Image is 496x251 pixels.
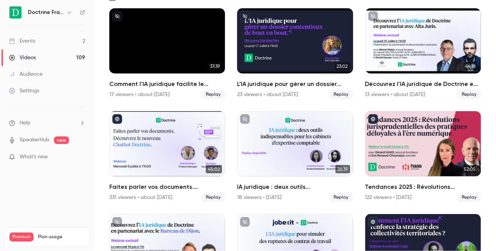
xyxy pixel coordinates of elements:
button: unpublished [368,11,378,21]
button: published [112,114,122,124]
span: Premium [9,233,34,242]
span: Replay [201,193,225,202]
span: 52:05 [462,165,478,173]
li: IA juridique : deux outils incontournables pour les cabinets d’expertise comptable [237,111,353,202]
span: Replay [457,193,481,202]
span: Replay [329,90,353,99]
span: 26:39 [335,165,350,173]
h2: Tendances 2025 : Révolutions jurisprudentielles des pratiques déloyales à l'ère numérique [365,182,481,191]
div: 13 viewers • about [DATE] [365,91,426,98]
h2: L’IA juridique pour gérer un dossier contentieux de bout en bout [237,80,353,89]
div: 17 viewers • about [DATE] [109,91,170,98]
h6: Doctrine France [28,9,63,16]
h2: Comment l'IA juridique facilite le quotidien de tous les assureurs ? [109,80,225,89]
a: 23:02L’IA juridique pour gérer un dossier contentieux de bout en bout23 viewers • about [DATE]Replay [237,8,353,99]
span: Replay [457,90,481,99]
span: Replay [201,90,225,99]
button: unpublished [240,217,250,227]
span: Replay [329,193,353,202]
li: help-dropdown-opener [9,119,85,127]
div: 18 viewers • [DATE] [237,194,282,201]
a: 37:39Comment l'IA juridique facilite le quotidien de tous les assureurs ?17 viewers • about [DATE... [109,8,225,99]
button: unpublished [240,114,250,124]
span: Help [20,119,31,127]
h2: IA juridique : deux outils incontournables pour les cabinets d’expertise comptable [237,182,353,191]
div: Videos [9,54,36,61]
li: Faites parler vos documents. Découvrez le nouveau Chatbot Doctrine. [109,111,225,202]
a: 45:02Faites parler vos documents. Découvrez le nouveau Chatbot Doctrine.331 viewers • about [DATE... [109,111,225,202]
button: unpublished [240,11,250,21]
div: 23 viewers • about [DATE] [237,91,298,98]
span: What's new [20,153,48,161]
div: Audience [9,70,43,78]
img: Doctrine France [9,6,21,18]
li: L’IA juridique pour gérer un dossier contentieux de bout en bout [237,8,353,99]
li: Découvrez l'IA juridique de Doctrine en partenariat avec le réseau Alta-Juris international. [365,8,481,99]
li: Tendances 2025 : Révolutions jurisprudentielles des pratiques déloyales à l'ère numérique [365,111,481,202]
span: new [54,136,69,144]
a: 44:18Découvrez l'IA juridique de Doctrine en partenariat avec le réseau Alta-Juris international.... [365,8,481,99]
span: 37:39 [208,62,222,70]
li: Comment l'IA juridique facilite le quotidien de tous les assureurs ? [109,8,225,99]
h2: Découvrez l'IA juridique de Doctrine en partenariat avec le réseau Alta-Juris international. [365,80,481,89]
div: 122 viewers • [DATE] [365,194,412,201]
span: 45:02 [206,165,222,173]
span: 23:02 [335,62,350,70]
span: Plan usage [38,234,85,240]
button: unpublished [112,217,122,227]
div: Settings [9,87,39,95]
a: SpeakerHub [20,136,49,144]
span: 44:18 [463,62,478,70]
div: Events [9,37,35,45]
iframe: Noticeable Trigger [76,154,85,161]
button: unpublished [112,11,122,21]
button: published [368,114,378,124]
a: 52:05Tendances 2025 : Révolutions jurisprudentielles des pratiques déloyales à l'ère numérique122... [365,111,481,202]
div: 331 viewers • about [DATE] [109,194,172,201]
a: 26:39IA juridique : deux outils incontournables pour les cabinets d’expertise comptable18 viewers... [237,111,353,202]
button: published [368,217,378,227]
h2: Faites parler vos documents. Découvrez le nouveau Chatbot Doctrine. [109,182,225,191]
